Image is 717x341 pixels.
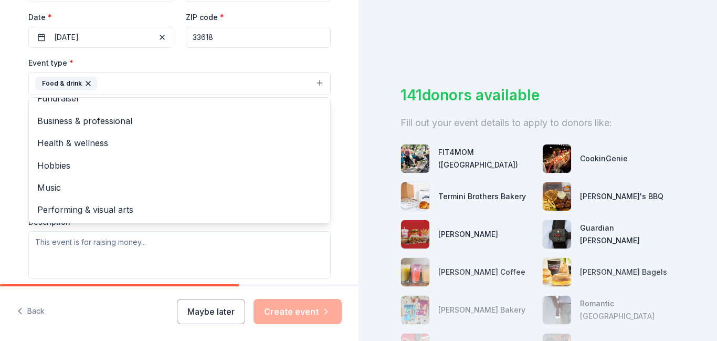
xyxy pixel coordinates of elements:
span: Hobbies [37,159,322,172]
span: Business & professional [37,114,322,128]
span: Fundraiser [37,91,322,105]
button: Food & drink [28,72,331,95]
div: Food & drink [35,77,97,90]
span: Health & wellness [37,136,322,150]
span: Performing & visual arts [37,203,322,216]
span: Music [37,181,322,194]
div: Food & drink [28,97,331,223]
